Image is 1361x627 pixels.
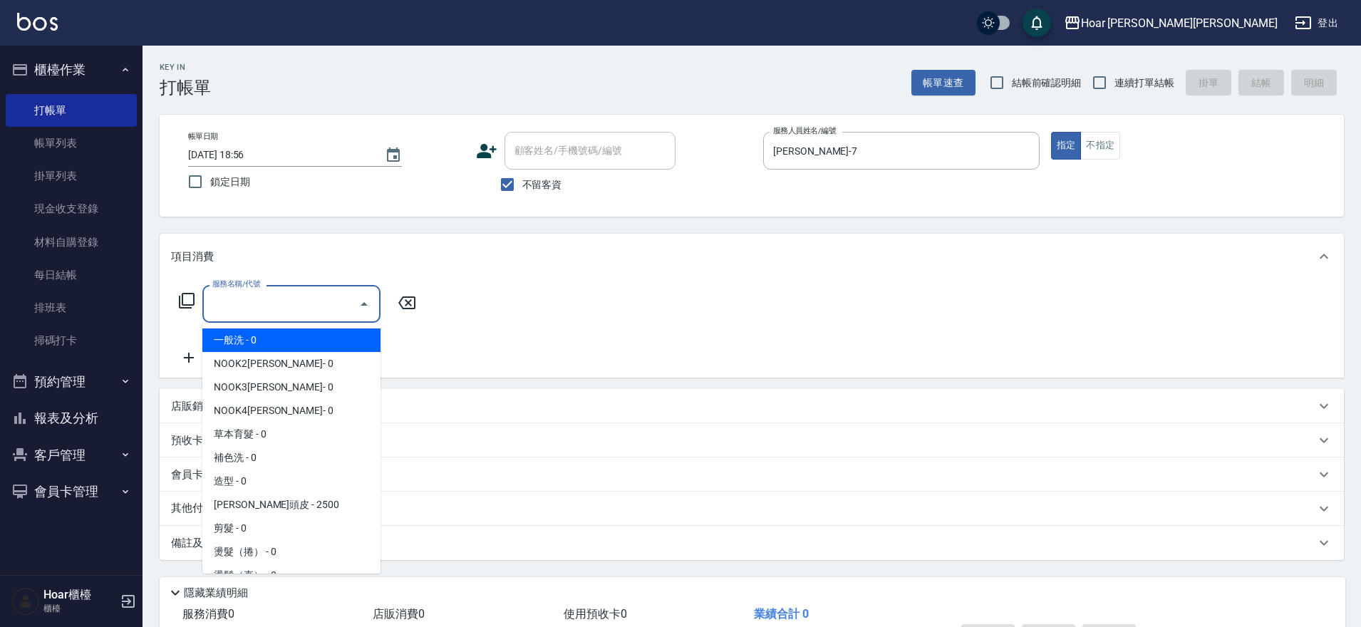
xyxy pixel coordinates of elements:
div: 項目消費 [160,234,1344,279]
button: 會員卡管理 [6,473,137,510]
span: NOOK2[PERSON_NAME]- 0 [202,352,381,375]
p: 隱藏業績明細 [184,586,248,601]
img: Person [11,587,40,616]
button: Choose date, selected date is 2025-08-23 [376,138,410,172]
label: 帳單日期 [188,131,218,142]
button: 指定 [1051,132,1082,160]
h3: 打帳單 [160,78,211,98]
a: 材料自購登錄 [6,226,137,259]
button: Close [353,293,376,316]
div: 其他付款方式 [160,492,1344,526]
span: 使用預收卡 0 [564,607,627,621]
div: 會員卡銷售 [160,457,1344,492]
button: 報表及分析 [6,400,137,437]
input: YYYY/MM/DD hh:mm [188,143,371,167]
span: 不留客資 [522,177,562,192]
span: 補色洗 - 0 [202,446,381,470]
button: 客戶管理 [6,437,137,474]
p: 預收卡販賣 [171,433,224,448]
a: 掃碼打卡 [6,324,137,357]
button: 櫃檯作業 [6,51,137,88]
span: 剪髮 - 0 [202,517,381,540]
button: save [1023,9,1051,37]
button: 不指定 [1080,132,1120,160]
img: Logo [17,13,58,31]
button: 登出 [1289,10,1344,36]
span: 一般洗 - 0 [202,328,381,352]
a: 現金收支登錄 [6,192,137,225]
button: Hoar [PERSON_NAME][PERSON_NAME] [1058,9,1283,38]
div: Hoar [PERSON_NAME][PERSON_NAME] [1081,14,1278,32]
button: 預約管理 [6,363,137,400]
label: 服務人員姓名/編號 [773,125,836,136]
h5: Hoar櫃檯 [43,588,116,602]
a: 帳單列表 [6,127,137,160]
div: 預收卡販賣 [160,423,1344,457]
a: 掛單列表 [6,160,137,192]
a: 排班表 [6,291,137,324]
span: 服務消費 0 [182,607,234,621]
a: 打帳單 [6,94,137,127]
span: 業績合計 0 [754,607,809,621]
span: 燙髮（捲） - 0 [202,540,381,564]
p: 店販銷售 [171,399,214,414]
span: NOOK4[PERSON_NAME]- 0 [202,399,381,423]
p: 櫃檯 [43,602,116,615]
span: [PERSON_NAME]頭皮 - 2500 [202,493,381,517]
span: NOOK3[PERSON_NAME]- 0 [202,375,381,399]
a: 每日結帳 [6,259,137,291]
p: 項目消費 [171,249,214,264]
span: 鎖定日期 [210,175,250,190]
span: 燙髮（直） - 0 [202,564,381,587]
h2: Key In [160,63,211,72]
p: 其他付款方式 [171,501,242,517]
span: 連續打單結帳 [1114,76,1174,90]
p: 會員卡銷售 [171,467,224,482]
label: 服務名稱/代號 [212,279,260,289]
p: 備註及來源 [171,536,224,551]
span: 店販消費 0 [373,607,425,621]
span: 造型 - 0 [202,470,381,493]
span: 結帳前確認明細 [1012,76,1082,90]
div: 店販銷售 [160,389,1344,423]
button: 帳單速查 [911,70,976,96]
div: 備註及來源 [160,526,1344,560]
span: 草本育髮 - 0 [202,423,381,446]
